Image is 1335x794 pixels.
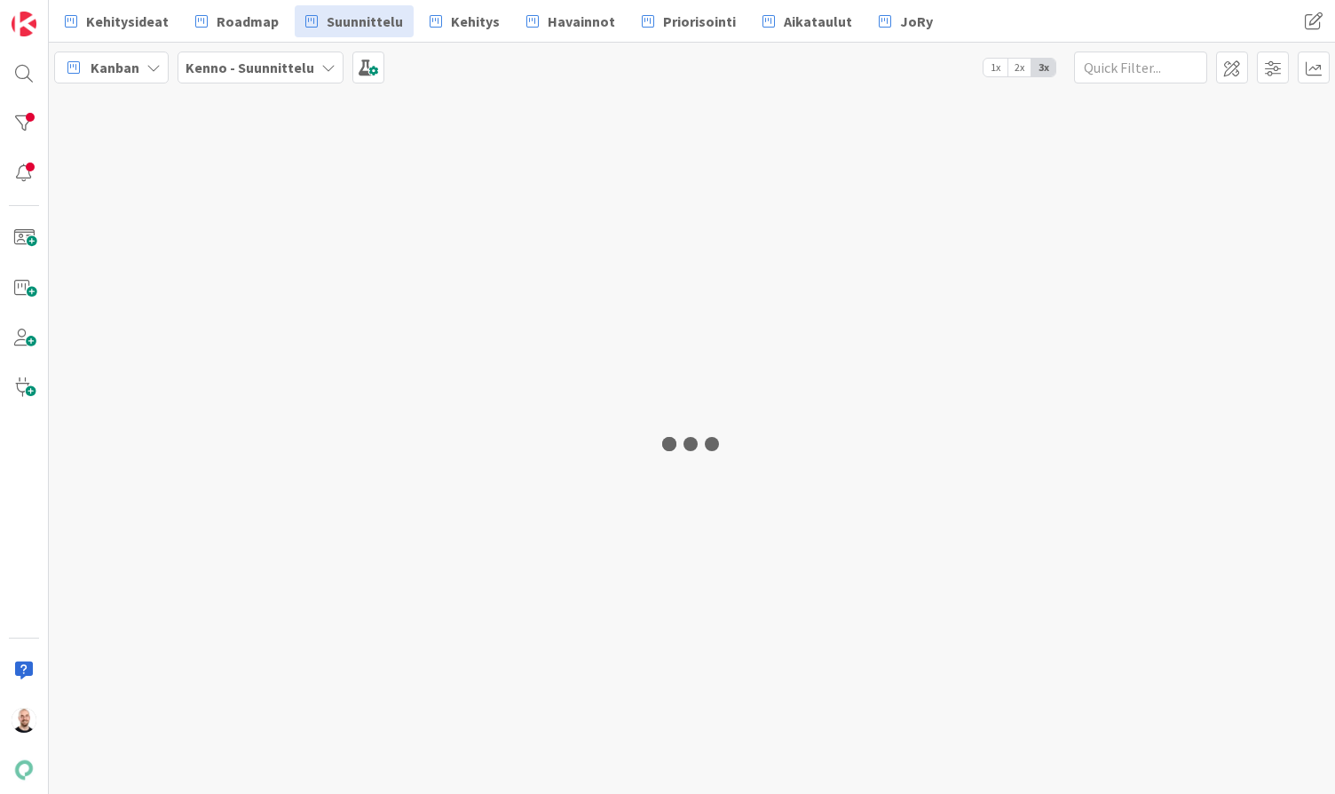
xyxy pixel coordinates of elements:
[900,11,933,32] span: JoRy
[295,5,414,37] a: Suunnittelu
[327,11,403,32] span: Suunnittelu
[86,11,169,32] span: Kehitysideat
[784,11,852,32] span: Aikataulut
[1007,59,1031,76] span: 2x
[54,5,179,37] a: Kehitysideat
[12,12,36,36] img: Visit kanbanzone.com
[91,57,139,78] span: Kanban
[217,11,279,32] span: Roadmap
[451,11,500,32] span: Kehitys
[419,5,510,37] a: Kehitys
[12,758,36,782] img: avatar
[516,5,626,37] a: Havainnot
[185,5,289,37] a: Roadmap
[983,59,1007,76] span: 1x
[663,11,736,32] span: Priorisointi
[1031,59,1055,76] span: 3x
[186,59,314,76] b: Kenno - Suunnittelu
[12,708,36,733] img: TM
[1074,52,1207,83] input: Quick Filter...
[548,11,615,32] span: Havainnot
[631,5,746,37] a: Priorisointi
[752,5,863,37] a: Aikataulut
[868,5,944,37] a: JoRy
